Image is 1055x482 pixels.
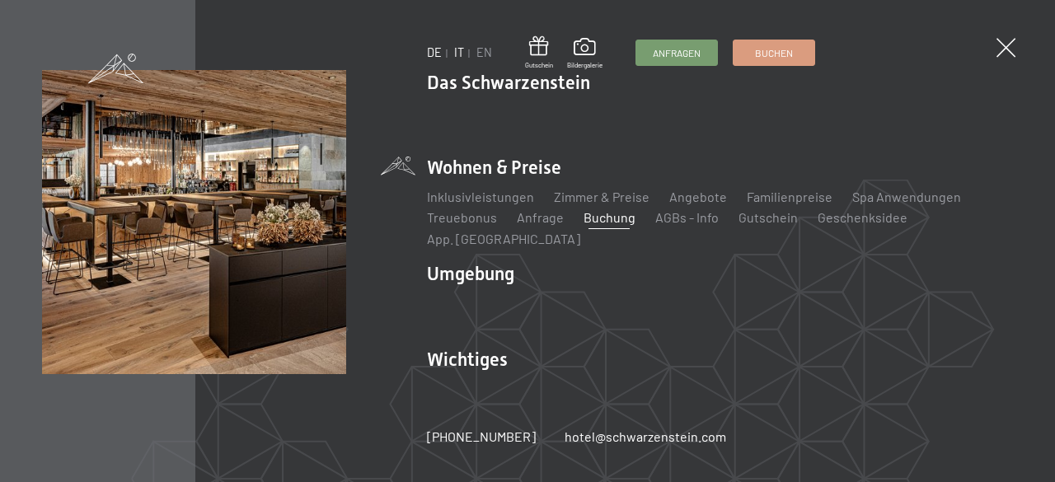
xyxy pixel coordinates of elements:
[852,189,961,204] a: Spa Anwendungen
[738,209,798,225] a: Gutschein
[818,209,907,225] a: Geschenksidee
[427,209,497,225] a: Treuebonus
[584,209,635,225] a: Buchung
[427,428,536,444] span: [PHONE_NUMBER]
[427,189,534,204] a: Inklusivleistungen
[525,36,553,70] a: Gutschein
[653,46,701,60] span: Anfragen
[565,428,726,446] a: hotel@schwarzenstein.com
[755,46,793,60] span: Buchen
[427,45,442,59] a: DE
[734,40,814,65] a: Buchen
[427,428,536,446] a: [PHONE_NUMBER]
[669,189,727,204] a: Angebote
[747,189,832,204] a: Familienpreise
[476,45,492,59] a: EN
[427,231,580,246] a: App. [GEOGRAPHIC_DATA]
[554,189,649,204] a: Zimmer & Preise
[525,61,553,70] span: Gutschein
[567,38,603,69] a: Bildergalerie
[454,45,464,59] a: IT
[636,40,717,65] a: Anfragen
[655,209,719,225] a: AGBs - Info
[517,209,564,225] a: Anfrage
[567,61,603,70] span: Bildergalerie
